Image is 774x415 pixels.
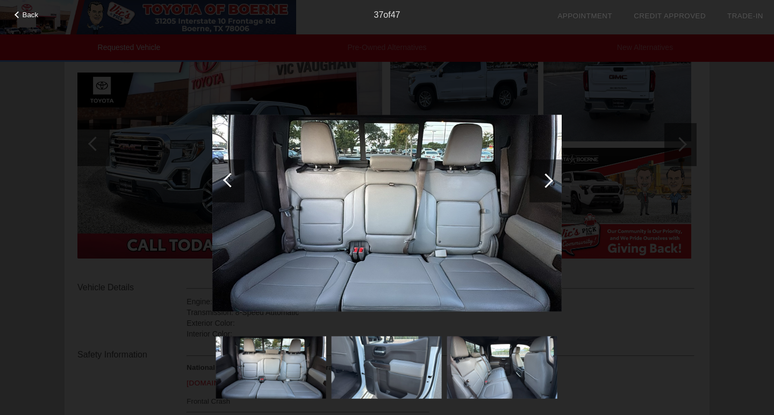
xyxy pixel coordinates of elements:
img: image.aspx [212,115,562,312]
a: Appointment [557,12,612,20]
img: image.aspx [447,337,557,398]
span: Back [23,11,39,19]
img: image.aspx [332,337,442,398]
span: 37 [374,10,384,19]
img: image.aspx [216,337,326,398]
a: Trade-In [727,12,763,20]
span: 47 [391,10,400,19]
a: Credit Approved [634,12,706,20]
